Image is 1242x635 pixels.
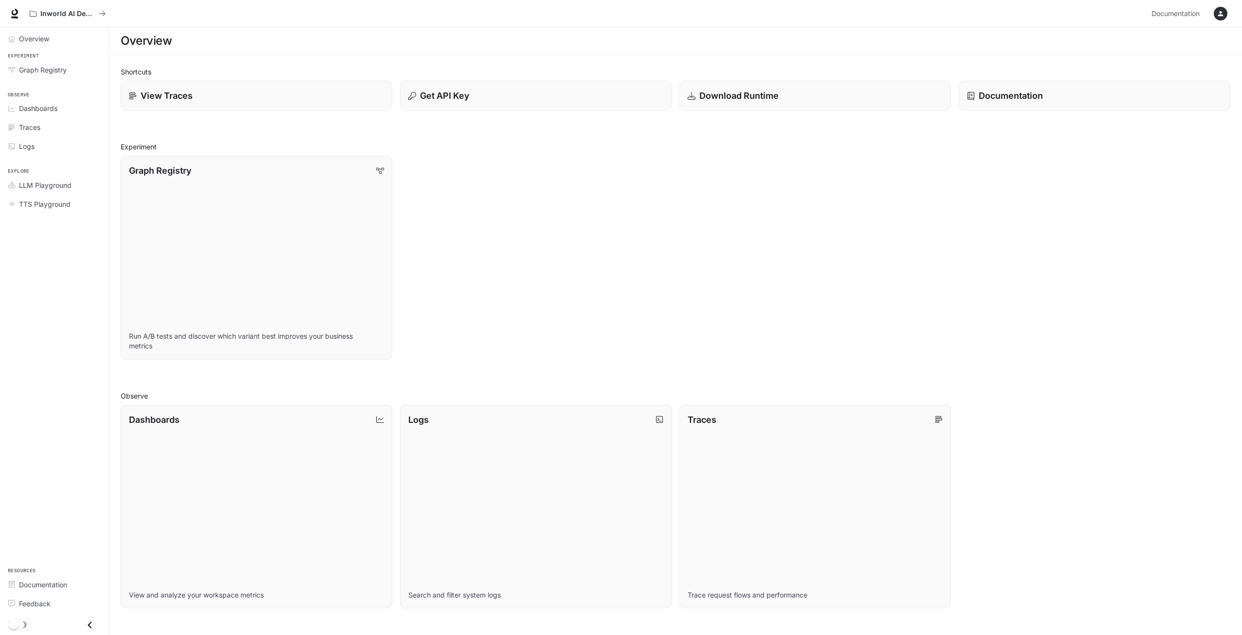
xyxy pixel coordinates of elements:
[408,590,663,600] p: Search and filter system logs
[129,331,384,351] p: Run A/B tests and discover which variant best improves your business metrics
[4,119,105,136] a: Traces
[19,580,67,590] span: Documentation
[121,405,392,609] a: DashboardsView and analyze your workspace metrics
[1148,4,1207,23] a: Documentation
[141,89,193,102] p: View Traces
[121,391,1230,401] h2: Observe
[19,65,67,75] span: Graph Registry
[979,89,1043,102] p: Documentation
[19,599,51,609] span: Feedback
[420,89,469,102] p: Get API Key
[25,4,110,23] button: All workspaces
[4,61,105,78] a: Graph Registry
[679,81,951,110] a: Download Runtime
[121,156,392,360] a: Graph RegistryRun A/B tests and discover which variant best improves your business metrics
[400,405,672,609] a: LogsSearch and filter system logs
[400,81,672,110] button: Get API Key
[679,405,951,609] a: TracesTrace request flows and performance
[4,576,105,593] a: Documentation
[9,619,18,630] span: Dark mode toggle
[1151,8,1200,20] span: Documentation
[79,615,101,635] button: Close drawer
[688,413,716,426] p: Traces
[19,141,35,151] span: Logs
[699,89,779,102] p: Download Runtime
[129,164,191,177] p: Graph Registry
[121,81,392,110] a: View Traces
[688,590,943,600] p: Trace request flows and performance
[121,31,172,51] h1: Overview
[4,30,105,47] a: Overview
[40,10,95,18] p: Inworld AI Demos
[19,34,49,44] span: Overview
[129,590,384,600] p: View and analyze your workspace metrics
[4,138,105,155] a: Logs
[408,413,429,426] p: Logs
[121,67,1230,77] h2: Shortcuts
[4,177,105,194] a: LLM Playground
[19,180,72,190] span: LLM Playground
[4,196,105,213] a: TTS Playground
[129,413,180,426] p: Dashboards
[19,199,71,209] span: TTS Playground
[4,595,105,612] a: Feedback
[4,100,105,117] a: Dashboards
[959,81,1230,110] a: Documentation
[19,122,40,132] span: Traces
[121,142,1230,152] h2: Experiment
[19,103,57,113] span: Dashboards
